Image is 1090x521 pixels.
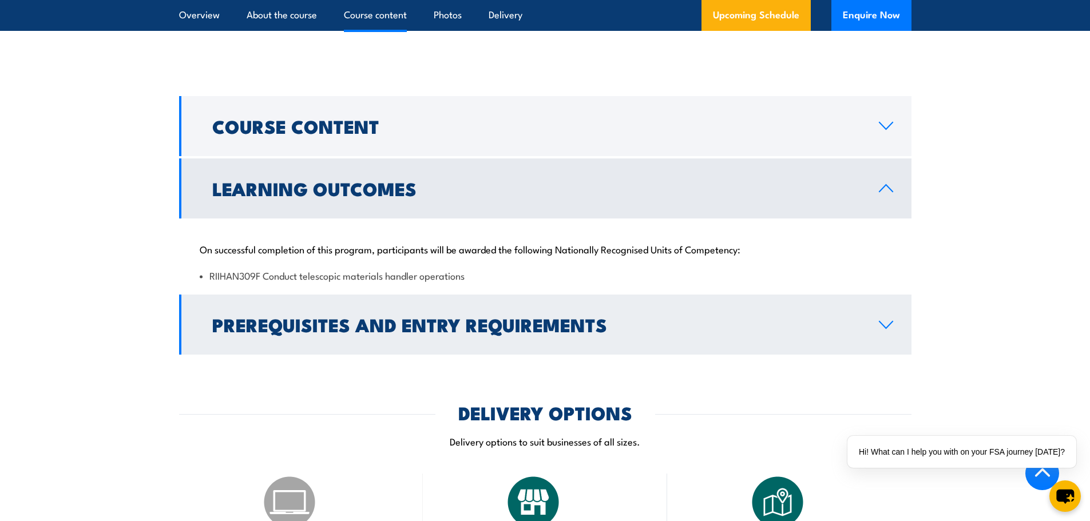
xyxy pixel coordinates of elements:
a: Course Content [179,96,911,156]
h2: Prerequisites and Entry Requirements [212,316,861,332]
a: Learning Outcomes [179,158,911,218]
li: RIIHAN309F Conduct telescopic materials handler operations [200,269,891,282]
a: Prerequisites and Entry Requirements [179,295,911,355]
h2: DELIVERY OPTIONS [458,404,632,420]
button: chat-button [1049,480,1081,512]
div: Hi! What can I help you with on your FSA journey [DATE]? [847,436,1076,468]
p: On successful completion of this program, participants will be awarded the following Nationally R... [200,243,891,254]
h2: Learning Outcomes [212,180,861,196]
h2: Course Content [212,118,861,134]
p: Delivery options to suit businesses of all sizes. [179,435,911,448]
